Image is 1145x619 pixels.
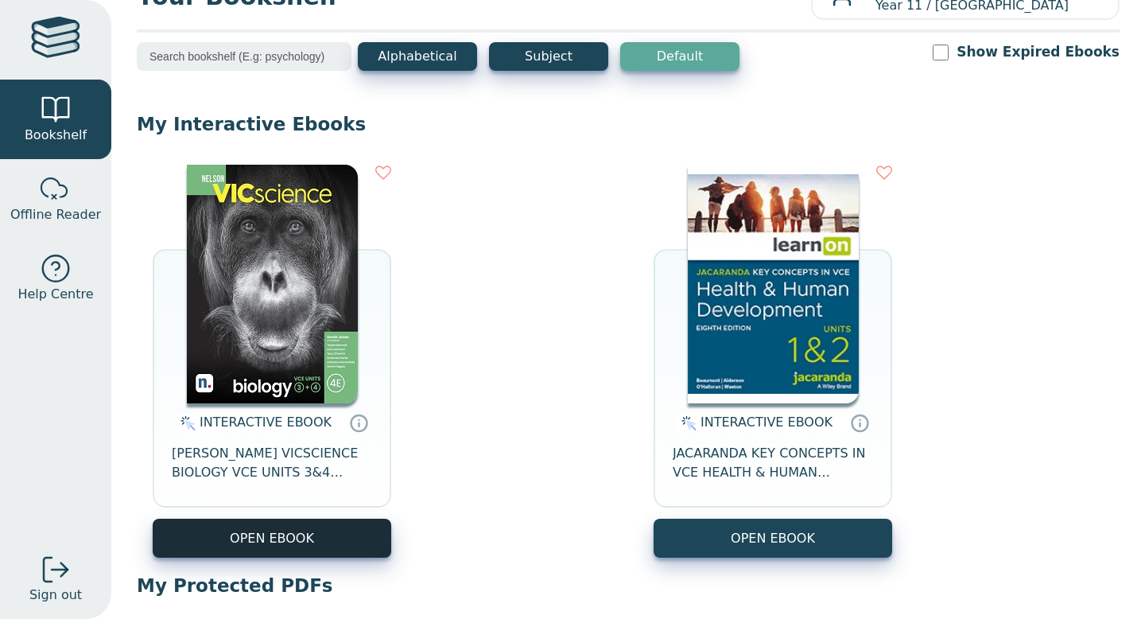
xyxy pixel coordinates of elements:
[200,415,332,430] span: INTERACTIVE EBOOK
[137,112,1120,136] p: My Interactive Ebooks
[153,519,391,558] button: OPEN EBOOK
[17,285,93,304] span: Help Centre
[172,444,372,482] span: [PERSON_NAME] VICSCIENCE BIOLOGY VCE UNITS 3&4 STUDENT EBOOK 4E
[701,415,833,430] span: INTERACTIVE EBOOK
[25,126,87,145] span: Bookshelf
[957,42,1120,62] label: Show Expired Ebooks
[349,413,368,432] a: Interactive eBooks are accessed online via the publisher’s portal. They contain interactive resou...
[137,42,351,71] input: Search bookshelf (E.g: psychology)
[358,42,477,71] button: Alphabetical
[10,205,101,224] span: Offline Reader
[654,519,892,558] button: OPEN EBOOK
[673,444,873,482] span: JACARANDA KEY CONCEPTS IN VCE HEALTH & HUMAN DEVELOPMENT UNITS 1&2 LEARNON EBOOK 8E
[489,42,608,71] button: Subject
[677,414,697,433] img: interactive.svg
[137,574,1120,598] p: My Protected PDFs
[187,165,358,403] img: 0e99e12d-4b9b-eb11-a9a2-0272d098c78b.jpg
[176,414,196,433] img: interactive.svg
[850,413,869,432] a: Interactive eBooks are accessed online via the publisher’s portal. They contain interactive resou...
[620,42,739,71] button: Default
[29,586,82,605] span: Sign out
[688,165,859,403] img: db0c0c84-88f5-4982-b677-c50e1668d4a0.jpg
